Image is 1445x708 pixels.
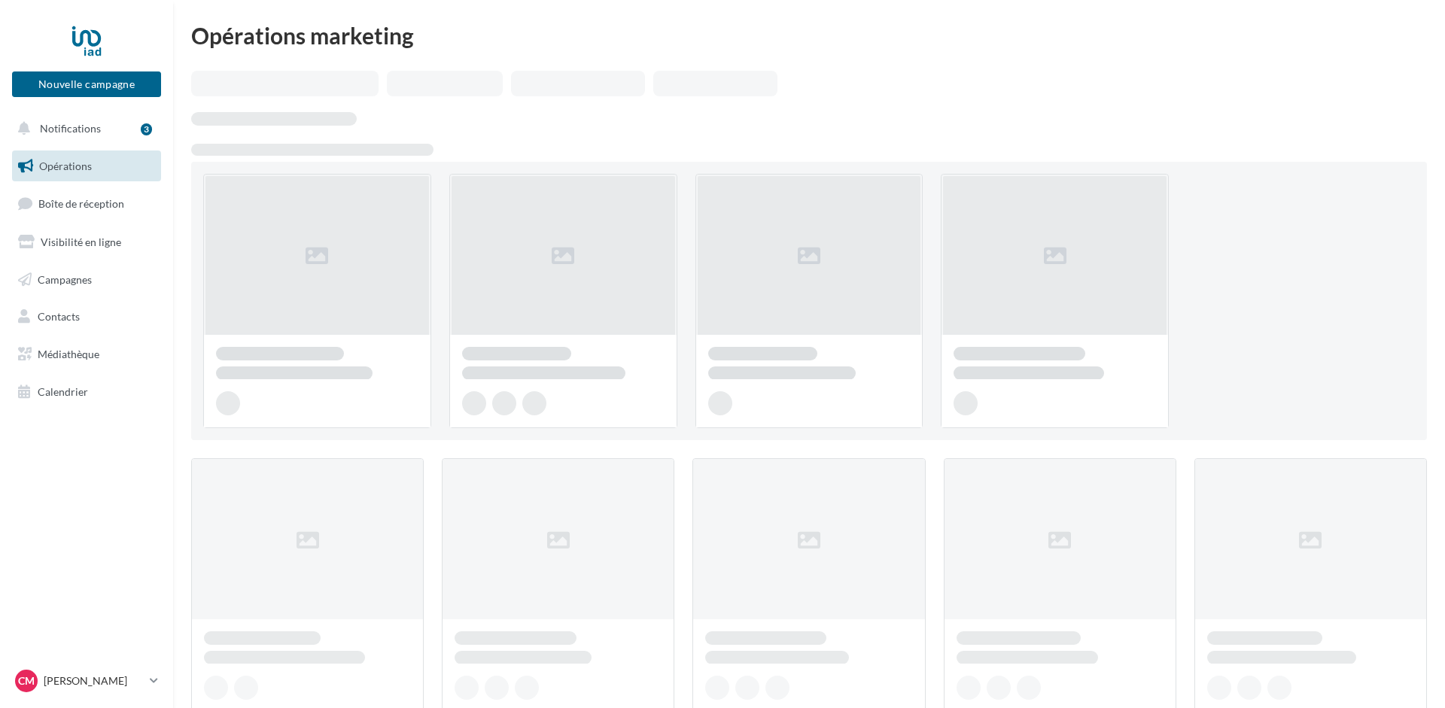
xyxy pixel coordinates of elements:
[38,272,92,285] span: Campagnes
[12,71,161,97] button: Nouvelle campagne
[44,673,144,688] p: [PERSON_NAME]
[9,376,164,408] a: Calendrier
[40,122,101,135] span: Notifications
[41,235,121,248] span: Visibilité en ligne
[39,160,92,172] span: Opérations
[9,187,164,220] a: Boîte de réception
[38,310,80,323] span: Contacts
[9,150,164,182] a: Opérations
[18,673,35,688] span: CM
[38,385,88,398] span: Calendrier
[12,667,161,695] a: CM [PERSON_NAME]
[9,264,164,296] a: Campagnes
[9,301,164,333] a: Contacts
[9,113,158,144] button: Notifications 3
[38,197,124,210] span: Boîte de réception
[9,339,164,370] a: Médiathèque
[191,24,1427,47] div: Opérations marketing
[9,226,164,258] a: Visibilité en ligne
[38,348,99,360] span: Médiathèque
[141,123,152,135] div: 3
